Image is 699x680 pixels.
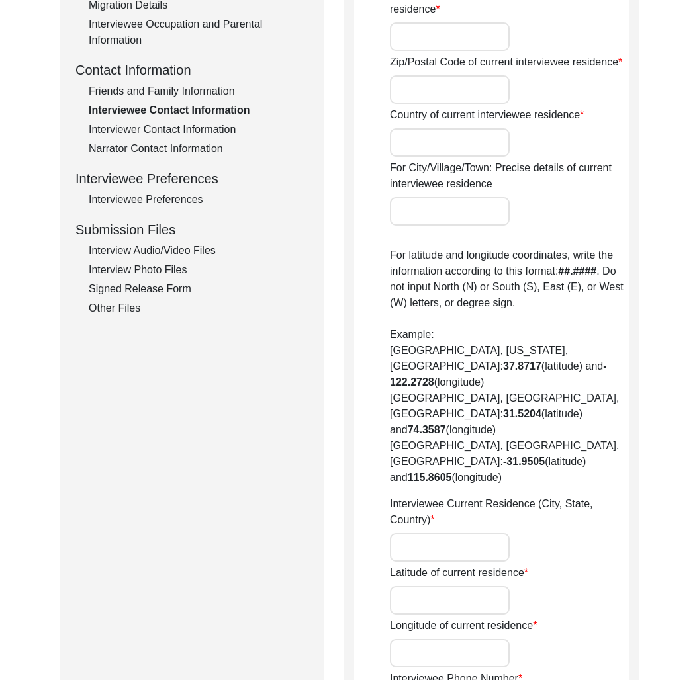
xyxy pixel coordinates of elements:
div: Interview Photo Files [89,262,308,278]
label: For City/Village/Town: Precise details of current interviewee residence [390,160,629,192]
div: Contact Information [75,60,308,80]
label: Longitude of current residence [390,618,537,634]
div: Narrator Contact Information [89,141,308,157]
span: Example: [390,329,434,340]
div: Friends and Family Information [89,83,308,99]
b: ##.#### [558,265,596,276]
b: 31.5204 [503,408,541,419]
label: Latitude of current residence [390,565,528,581]
b: 37.8717 [503,361,541,372]
div: Interviewee Contact Information [89,103,308,118]
div: Interviewee Preferences [89,192,308,208]
div: Interviewer Contact Information [89,122,308,138]
div: Submission Files [75,220,308,239]
div: Interview Audio/Video Files [89,243,308,259]
b: -31.9505 [503,456,545,467]
div: Other Files [89,300,308,316]
label: Zip/Postal Code of current interviewee residence [390,54,622,70]
b: 74.3587 [408,424,446,435]
label: Interviewee Current Residence (City, State, Country) [390,496,629,528]
div: Interviewee Occupation and Parental Information [89,17,308,48]
div: Signed Release Form [89,281,308,297]
div: Interviewee Preferences [75,169,308,189]
label: Country of current interviewee residence [390,107,584,123]
b: 115.8605 [408,472,452,483]
p: For latitude and longitude coordinates, write the information according to this format: . Do not ... [390,247,629,486]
